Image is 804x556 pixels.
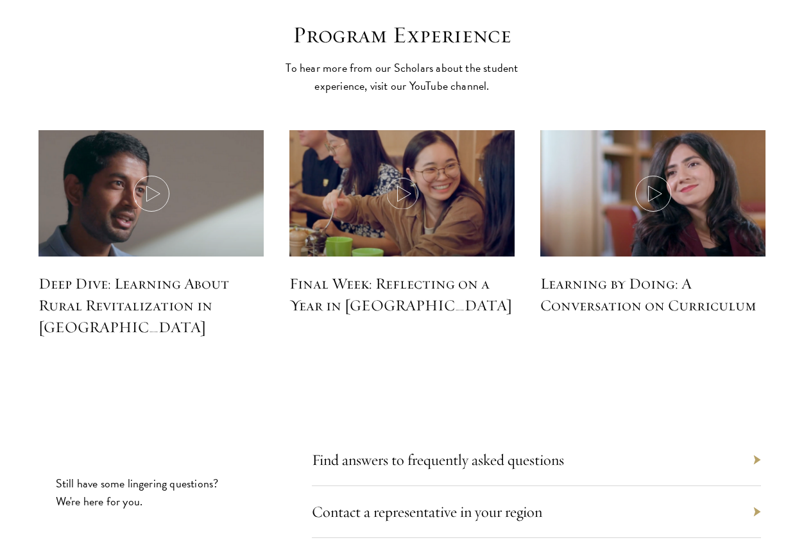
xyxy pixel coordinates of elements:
[312,502,542,521] a: Contact a representative in your region
[277,59,527,95] p: To hear more from our Scholars about the student experience, visit our YouTube channel.
[289,273,515,316] h5: Final Week: Reflecting on a Year in [GEOGRAPHIC_DATA]
[56,475,229,510] p: Still have some lingering questions? We're here for you.
[540,273,766,316] h5: Learning by Doing: A Conversation on Curriculum
[203,21,601,49] h3: Program Experience
[38,273,264,338] h5: Deep Dive: Learning About Rural Revitalization in [GEOGRAPHIC_DATA]
[312,450,564,469] a: Find answers to frequently asked questions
